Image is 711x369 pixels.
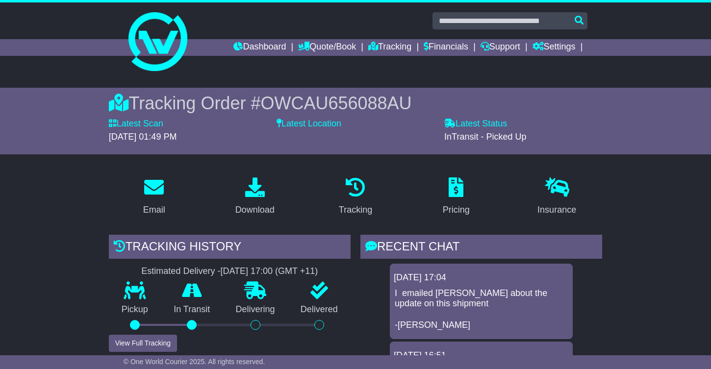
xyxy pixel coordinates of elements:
div: [DATE] 17:04 [394,272,569,283]
div: Pricing [443,203,470,217]
label: Latest Location [277,119,341,129]
div: [DATE] 16:51 [394,350,569,361]
p: In Transit [161,304,223,315]
button: View Full Tracking [109,335,177,352]
div: Tracking Order # [109,93,603,114]
div: Email [143,203,165,217]
div: Tracking [339,203,372,217]
p: Delivering [223,304,287,315]
span: © One World Courier 2025. All rights reserved. [124,358,265,366]
a: Financials [424,39,468,56]
p: I emailed [PERSON_NAME] about the update on this shipment -[PERSON_NAME] [395,288,568,330]
a: Tracking [332,174,379,220]
p: Delivered [288,304,351,315]
div: RECENT CHAT [360,235,602,261]
a: Pricing [436,174,476,220]
a: Insurance [531,174,583,220]
a: Quote/Book [298,39,356,56]
span: OWCAU656088AU [260,93,411,113]
span: [DATE] 01:49 PM [109,132,177,142]
a: Email [137,174,172,220]
a: Download [229,174,281,220]
a: Support [481,39,520,56]
a: Dashboard [233,39,286,56]
p: Pickup [109,304,161,315]
div: Tracking history [109,235,351,261]
label: Latest Status [444,119,507,129]
div: Download [235,203,275,217]
div: Estimated Delivery - [109,266,351,277]
a: Settings [533,39,576,56]
div: Insurance [537,203,576,217]
span: InTransit - Picked Up [444,132,526,142]
label: Latest Scan [109,119,163,129]
a: Tracking [368,39,411,56]
div: [DATE] 17:00 (GMT +11) [220,266,318,277]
